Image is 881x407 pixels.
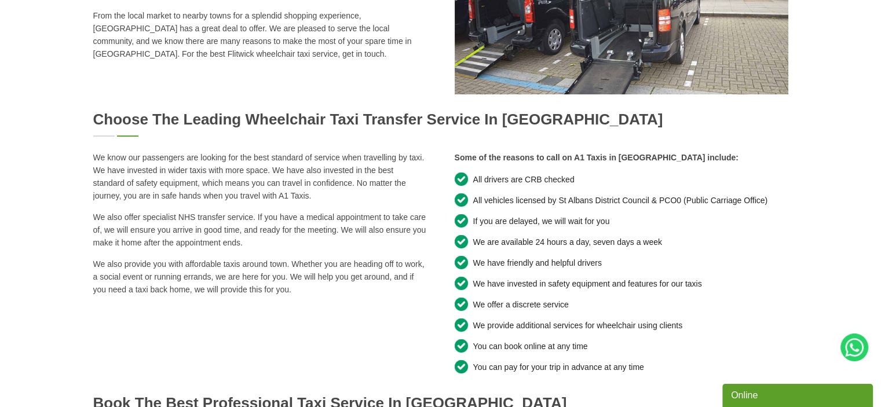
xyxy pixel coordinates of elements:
p: We also provide you with affordable taxis around town. Whether you are heading off to work, a soc... [93,258,427,296]
li: All vehicles licensed by St Albans District Council & PCO0 (Public Carriage Office) [455,193,788,207]
li: We have invested in safety equipment and features for our taxis [455,277,788,291]
li: If you are delayed, we will wait for you [455,214,788,228]
li: You can pay for your trip in advance at any time [455,360,788,374]
strong: Some of the reasons to call on A1 Taxis in [GEOGRAPHIC_DATA] include: [455,153,739,162]
li: All drivers are CRB checked [455,173,788,186]
h2: Choose the leading wheelchair taxi transfer service in [GEOGRAPHIC_DATA] [93,111,788,129]
li: We offer a discrete service [455,298,788,311]
li: We are available 24 hours a day, seven days a week [455,235,788,249]
p: From the local market to nearby towns for a splendid shopping experience, [GEOGRAPHIC_DATA] has a... [93,9,427,60]
li: We provide additional services for wheelchair using clients [455,318,788,332]
li: You can book online at any time [455,339,788,353]
p: We know our passengers are looking for the best standard of service when travelling by taxi. We h... [93,151,427,202]
iframe: chat widget [722,382,875,407]
li: We have friendly and helpful drivers [455,256,788,270]
p: We also offer specialist NHS transfer service. If you have a medical appointment to take care of,... [93,211,427,249]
